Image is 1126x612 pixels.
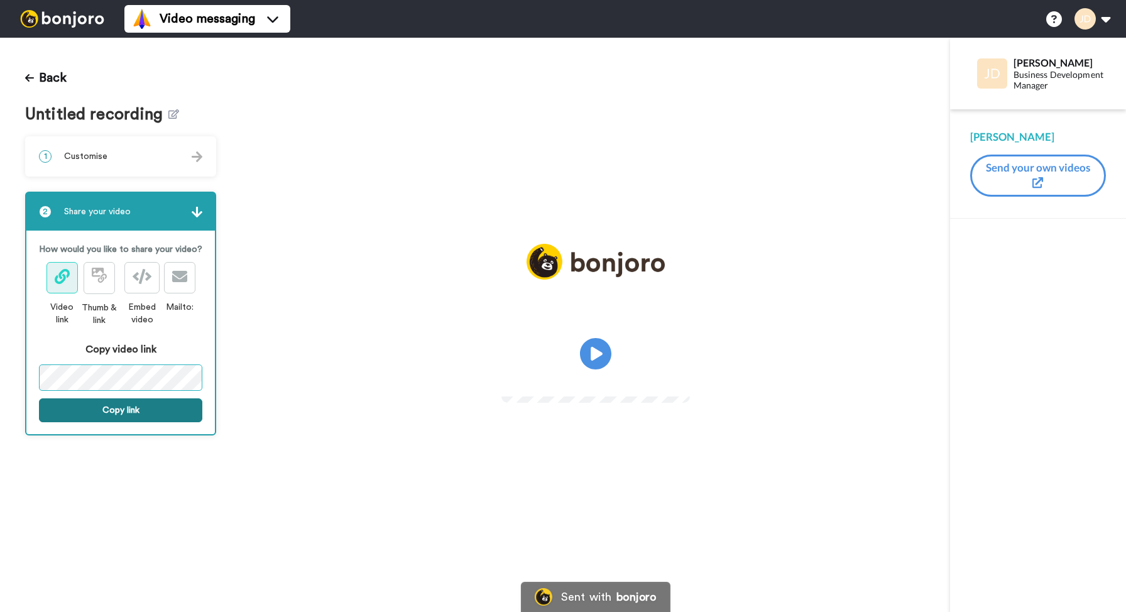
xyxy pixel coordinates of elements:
img: bj-logo-header-white.svg [15,10,109,28]
div: Business Development Manager [1014,70,1105,91]
img: Profile Image [977,58,1007,89]
img: Bonjoro Logo [535,588,552,606]
button: Copy link [39,398,202,422]
p: How would you like to share your video? [39,243,202,256]
div: Copy video link [39,342,202,357]
div: bonjoro [616,591,657,603]
span: 2 [39,205,52,218]
img: arrow.svg [192,151,202,162]
span: Customise [64,150,107,163]
span: Video messaging [160,10,255,28]
img: Full screen [666,373,679,385]
div: Sent with [561,591,611,603]
div: [PERSON_NAME] [970,129,1106,145]
button: Send your own videos [970,155,1106,197]
img: logo_full.png [527,244,665,280]
div: 1Customise [25,136,216,177]
img: arrow.svg [192,207,202,217]
div: Mailto: [164,301,195,314]
img: vm-color.svg [132,9,152,29]
span: Untitled recording [25,106,168,124]
span: 1 [39,150,52,163]
span: Share your video [64,205,131,218]
div: Embed video [120,301,164,326]
div: Video link [46,301,79,326]
div: Thumb & link [78,302,120,327]
a: Bonjoro LogoSent withbonjoro [521,582,670,612]
div: [PERSON_NAME] [1014,57,1105,68]
button: Back [25,63,67,93]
